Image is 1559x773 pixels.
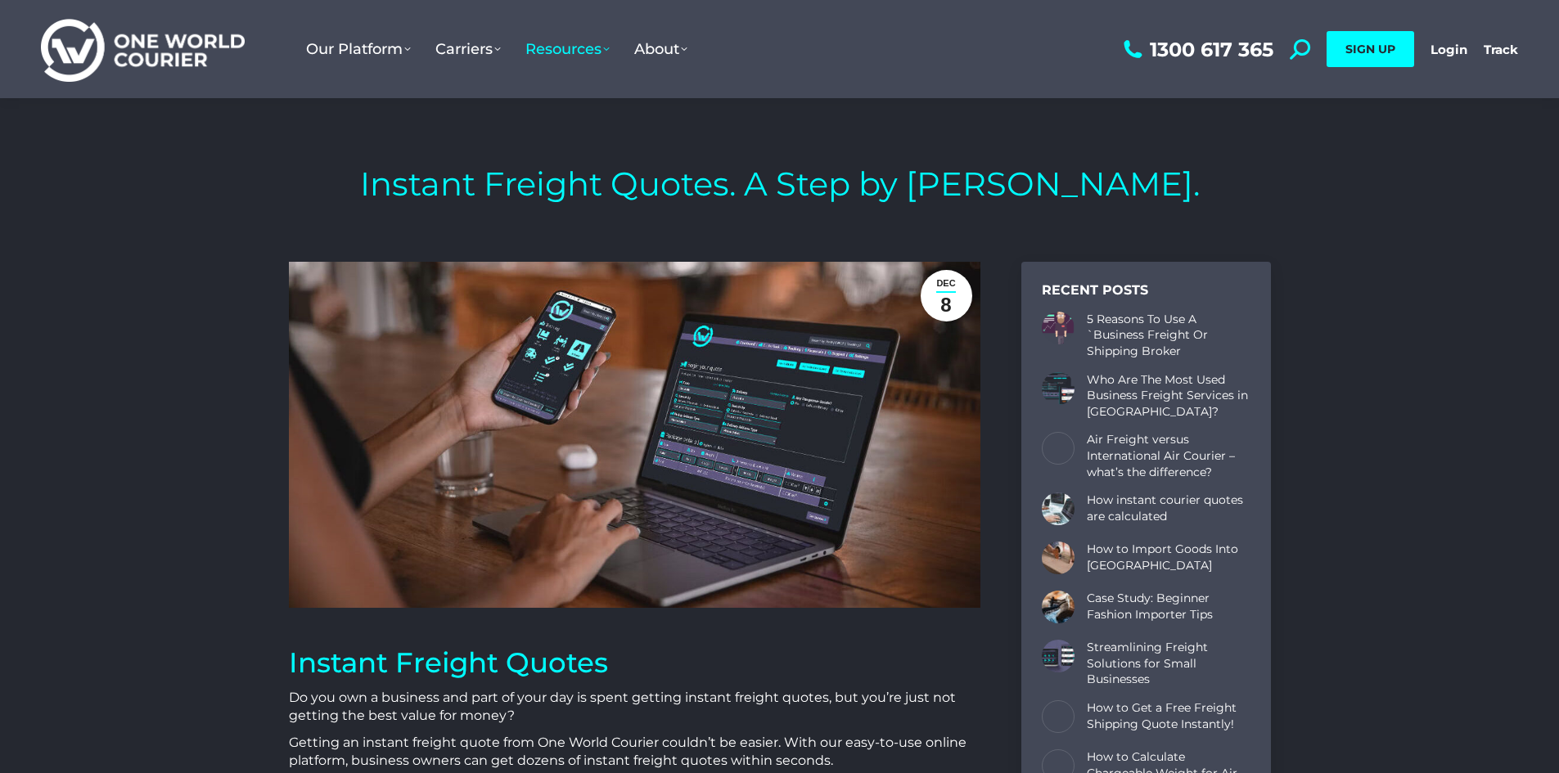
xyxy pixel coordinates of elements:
[1484,42,1518,57] a: Track
[1087,640,1250,688] a: Streamlining Freight Solutions for Small Businesses
[289,734,980,771] p: Getting an instant freight quote from One World Courier couldn’t be easier. With our easy-to-use ...
[513,24,622,74] a: Resources
[1087,312,1250,360] a: 5 Reasons To Use A `Business Freight Or Shipping Broker
[1042,432,1075,465] a: Post image
[360,164,1200,204] h1: Instant Freight Quotes. A Step by [PERSON_NAME].
[1087,542,1250,573] a: How to Import Goods Into [GEOGRAPHIC_DATA]
[423,24,513,74] a: Carriers
[634,40,687,58] span: About
[289,689,980,726] p: Do you own a business and part of your day is spent getting instant freight quotes, but you’re ju...
[1042,700,1075,733] a: Post image
[1042,640,1075,672] a: Post image
[435,40,501,58] span: Carriers
[921,270,972,321] a: Dec8
[1042,312,1075,344] a: Post image
[41,16,245,83] img: One World Courier
[1042,282,1250,299] div: Recent Posts
[936,276,955,291] span: Dec
[940,293,951,317] span: 8
[1042,372,1075,405] a: Post image
[1042,492,1075,525] a: Post image
[1120,39,1273,60] a: 1300 617 365
[1087,372,1250,420] a: Who Are The Most Used Business Freight Services in [GEOGRAPHIC_DATA]?
[622,24,700,74] a: About
[306,40,411,58] span: Our Platform
[1087,432,1250,480] a: Air Freight versus International Air Courier – what’s the difference?
[1087,492,1250,524] a: How instant courier quotes are calculated
[1042,591,1075,623] a: Post image
[1431,42,1467,57] a: Login
[1042,542,1075,574] a: Post image
[289,645,980,681] h1: Instant Freight Quotes
[1345,42,1395,56] span: SIGN UP
[289,262,980,608] img: Freight Tech. Man on laptop mobile phone, freight quotes One World Courier
[1087,591,1250,622] a: Case Study: Beginner Fashion Importer Tips
[1087,700,1250,732] a: How to Get a Free Freight Shipping Quote Instantly!
[525,40,610,58] span: Resources
[1327,31,1414,67] a: SIGN UP
[294,24,423,74] a: Our Platform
